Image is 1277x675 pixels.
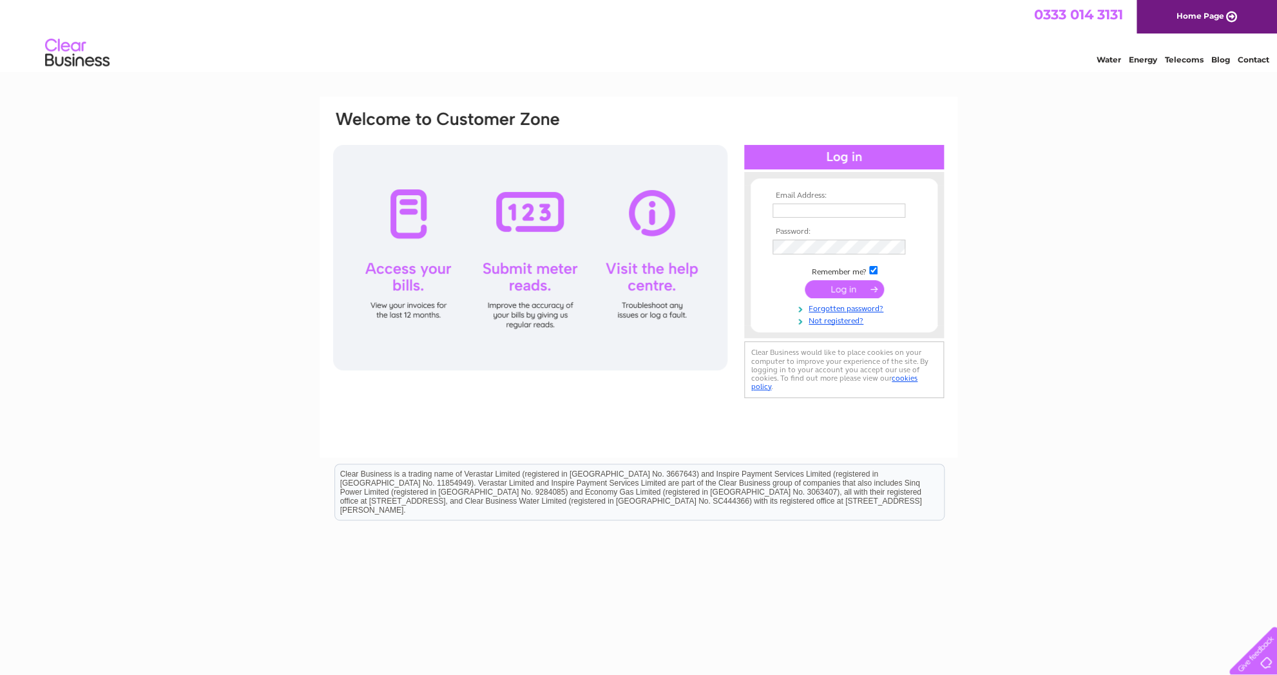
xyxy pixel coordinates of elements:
a: Not registered? [773,314,919,326]
a: Energy [1129,55,1157,64]
a: Water [1097,55,1121,64]
th: Email Address: [769,191,919,200]
img: logo.png [44,33,110,73]
a: cookies policy [751,374,917,391]
th: Password: [769,227,919,236]
a: Blog [1211,55,1230,64]
div: Clear Business is a trading name of Verastar Limited (registered in [GEOGRAPHIC_DATA] No. 3667643... [335,7,944,62]
a: 0333 014 3131 [1034,6,1123,23]
td: Remember me? [769,264,919,277]
a: Forgotten password? [773,301,919,314]
input: Submit [805,280,884,298]
a: Telecoms [1165,55,1204,64]
a: Contact [1238,55,1269,64]
div: Clear Business would like to place cookies on your computer to improve your experience of the sit... [744,341,944,397]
